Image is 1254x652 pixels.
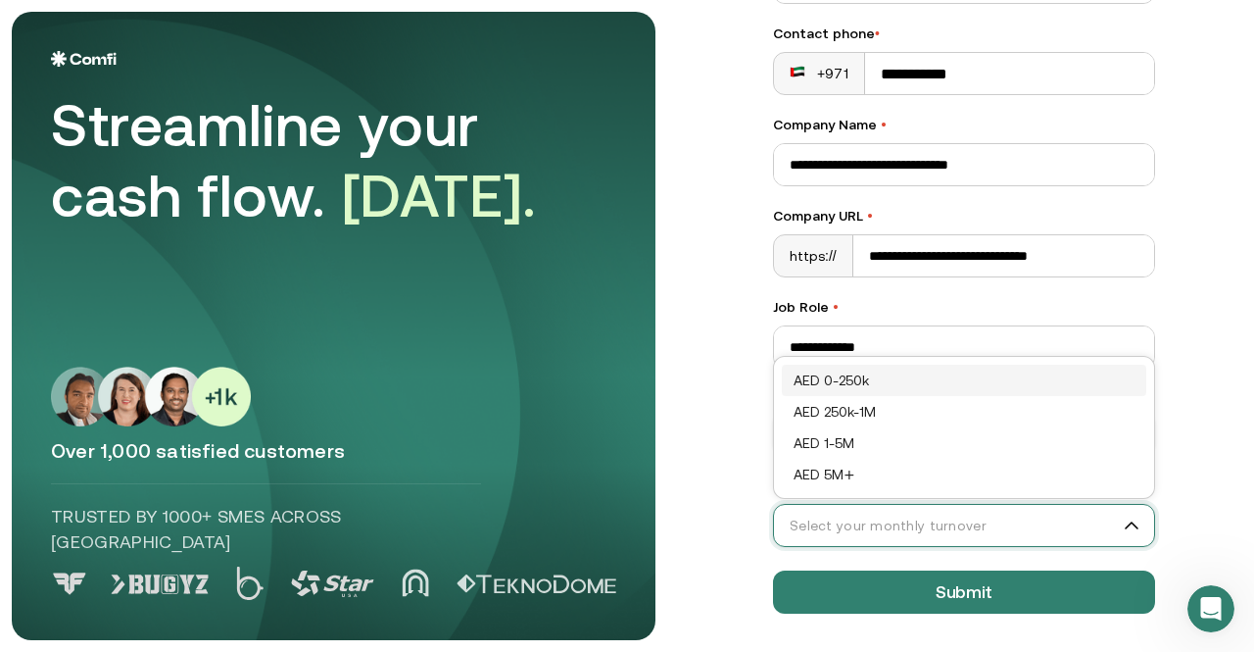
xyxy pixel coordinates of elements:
div: https:// [774,235,853,276]
span: • [833,299,839,315]
img: Logo 2 [236,567,264,600]
div: AED 5M+ [794,464,1134,485]
label: Job Role [773,297,1155,318]
span: • [867,208,873,224]
span: • [881,117,887,132]
img: Logo 5 [457,575,616,594]
div: +971 [790,64,848,83]
span: [DATE]. [342,162,537,229]
p: Over 1,000 satisfied customers [51,438,616,464]
img: Logo 3 [291,571,374,597]
div: AED 1-5M [782,427,1146,459]
img: Logo [51,51,117,67]
button: Submit [773,571,1155,614]
span: • [875,25,880,41]
iframe: Intercom live chat [1187,585,1234,632]
div: AED 1-5M [794,432,1134,454]
div: AED 250k-1M [794,401,1134,423]
img: Logo 4 [402,569,429,597]
label: Company URL [773,206,1155,226]
div: AED 0-250k [794,370,1134,391]
div: AED 5M+ [782,459,1146,490]
div: Contact phone [773,24,1155,44]
div: AED 0-250k [782,365,1146,396]
div: AED 250k-1M [782,396,1146,427]
p: Trusted by 1000+ SMEs across [GEOGRAPHIC_DATA] [51,504,481,555]
label: Company Name [773,115,1155,135]
img: Logo 0 [51,573,88,595]
img: Logo 1 [111,575,209,594]
div: Streamline your cash flow. [51,90,600,231]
